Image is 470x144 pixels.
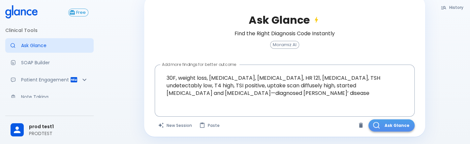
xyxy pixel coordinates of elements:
label: Add more findings for better outcome [162,62,236,67]
p: Ask Glance [21,42,88,49]
span: prod test1 [29,123,88,130]
p: Patient Engagement [21,76,70,83]
button: Free [68,9,88,16]
button: Ask Glance [368,119,415,131]
a: Click to view or change your subscription [68,9,94,16]
p: SOAP Builder [21,59,88,66]
a: Docugen: Compose a clinical documentation in seconds [5,55,94,70]
div: Patient Reports & Referrals [5,72,94,87]
h6: Find the Right Diagnosis Code Instantly [235,29,335,38]
span: Moramiz AI [270,43,299,47]
a: Moramiz: Find ICD10AM codes instantly [5,38,94,53]
button: Clear [356,120,366,130]
p: Note Taking [21,94,88,100]
p: PRODTEST [29,130,88,137]
h2: Ask Glance [249,14,320,26]
button: Clears all inputs and results. [155,119,196,131]
textarea: 30F, weight loss, [MEDICAL_DATA], [MEDICAL_DATA], HR 121, [MEDICAL_DATA], TSH undetectably low, T... [159,68,410,103]
div: prod test1PRODTEST [5,119,94,141]
span: Free [74,10,88,15]
button: History [437,3,467,12]
li: Clinical Tools [5,22,94,38]
button: Paste from clipboard [196,119,224,131]
a: Advanced note-taking [5,90,94,104]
